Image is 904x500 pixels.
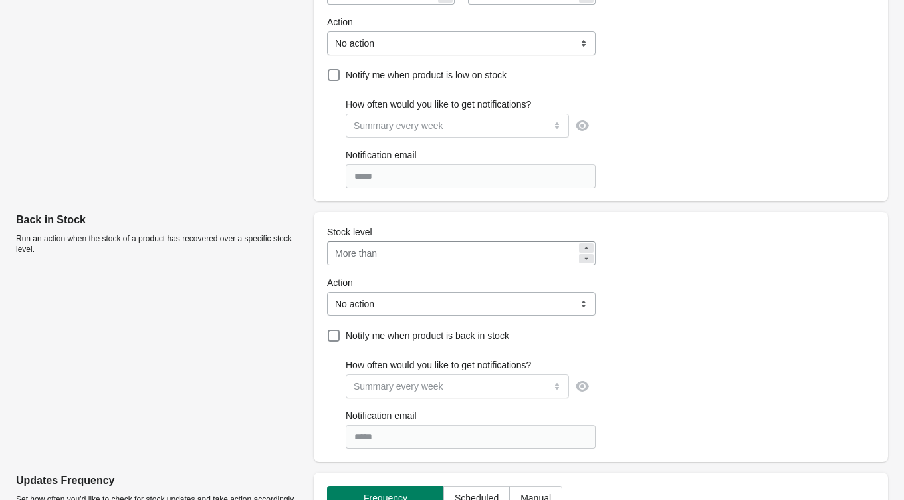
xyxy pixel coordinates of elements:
[346,150,417,160] span: Notification email
[327,17,353,27] span: Action
[346,330,509,341] span: Notify me when product is back in stock
[16,212,303,228] p: Back in Stock
[16,233,303,255] p: Run an action when the stock of a product has recovered over a specific stock level.
[335,245,377,261] div: More than
[327,227,372,237] span: Stock level
[346,99,531,110] span: How often would you like to get notifications?
[16,473,303,489] p: Updates Frequency
[346,70,507,80] span: Notify me when product is low on stock
[346,360,531,370] span: How often would you like to get notifications?
[346,410,417,421] span: Notification email
[327,277,353,288] span: Action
